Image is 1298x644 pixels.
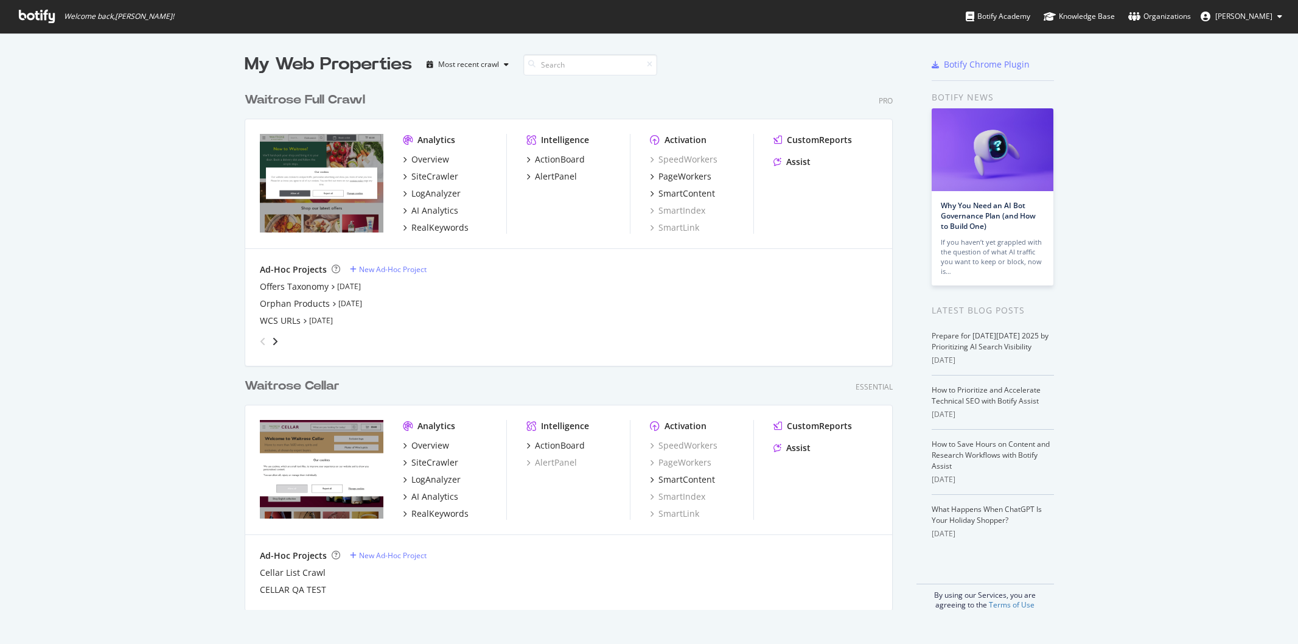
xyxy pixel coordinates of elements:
[526,153,585,166] a: ActionBoard
[260,567,326,579] a: Cellar List Crawl
[245,91,370,109] a: Waitrose Full Crawl
[260,298,330,310] a: Orphan Products
[535,439,585,452] div: ActionBoard
[411,222,469,234] div: RealKeywords
[773,134,852,146] a: CustomReports
[350,264,427,275] a: New Ad-Hoc Project
[932,304,1054,317] div: Latest Blog Posts
[422,55,514,74] button: Most recent crawl
[535,153,585,166] div: ActionBoard
[403,153,449,166] a: Overview
[260,584,326,596] a: CELLAR QA TEST
[932,355,1054,366] div: [DATE]
[773,442,811,454] a: Assist
[1191,7,1292,26] button: [PERSON_NAME]
[1128,10,1191,23] div: Organizations
[773,156,811,168] a: Assist
[260,550,327,562] div: Ad-Hoc Projects
[411,170,458,183] div: SiteCrawler
[1044,10,1115,23] div: Knowledge Base
[526,439,585,452] a: ActionBoard
[245,52,412,77] div: My Web Properties
[932,474,1054,485] div: [DATE]
[658,187,715,200] div: SmartContent
[403,491,458,503] a: AI Analytics
[337,281,361,292] a: [DATE]
[245,377,344,395] a: Waitrose Cellar
[787,420,852,432] div: CustomReports
[403,187,461,200] a: LogAnalyzer
[966,10,1030,23] div: Botify Academy
[403,222,469,234] a: RealKeywords
[411,439,449,452] div: Overview
[411,153,449,166] div: Overview
[650,474,715,486] a: SmartContent
[932,108,1053,191] img: Why You Need an AI Bot Governance Plan (and How to Build One)
[932,91,1054,104] div: Botify news
[650,205,705,217] a: SmartIndex
[403,439,449,452] a: Overview
[773,420,852,432] a: CustomReports
[523,54,657,75] input: Search
[526,170,577,183] a: AlertPanel
[941,200,1036,231] a: Why You Need an AI Bot Governance Plan (and How to Build One)
[650,457,711,469] div: PageWorkers
[932,409,1054,420] div: [DATE]
[403,508,469,520] a: RealKeywords
[650,508,699,520] a: SmartLink
[403,474,461,486] a: LogAnalyzer
[658,170,711,183] div: PageWorkers
[411,187,461,200] div: LogAnalyzer
[403,205,458,217] a: AI Analytics
[535,170,577,183] div: AlertPanel
[309,315,333,326] a: [DATE]
[359,264,427,275] div: New Ad-Hoc Project
[260,315,301,327] a: WCS URLs
[787,134,852,146] div: CustomReports
[658,474,715,486] div: SmartContent
[1215,11,1272,21] span: Magda Rapala
[932,331,1049,352] a: Prepare for [DATE][DATE] 2025 by Prioritizing AI Search Visibility
[350,550,427,561] a: New Ad-Hoc Project
[650,491,705,503] div: SmartIndex
[650,153,717,166] a: SpeedWorkers
[403,457,458,469] a: SiteCrawler
[541,134,589,146] div: Intelligence
[541,420,589,432] div: Intelligence
[255,332,271,351] div: angle-left
[260,134,383,233] img: www.waitrose.com
[260,420,383,519] img: waitrosecellar.com
[786,442,811,454] div: Assist
[856,382,893,392] div: Essential
[932,504,1042,525] a: What Happens When ChatGPT Is Your Holiday Shopper?
[359,550,427,561] div: New Ad-Hoc Project
[650,222,699,234] a: SmartLink
[944,58,1030,71] div: Botify Chrome Plugin
[941,237,1044,276] div: If you haven’t yet grappled with the question of what AI traffic you want to keep or block, now is…
[260,281,329,293] a: Offers Taxonomy
[526,457,577,469] a: AlertPanel
[650,439,717,452] div: SpeedWorkers
[932,439,1050,471] a: How to Save Hours on Content and Research Workflows with Botify Assist
[245,91,365,109] div: Waitrose Full Crawl
[932,385,1041,406] a: How to Prioritize and Accelerate Technical SEO with Botify Assist
[417,420,455,432] div: Analytics
[245,377,340,395] div: Waitrose Cellar
[786,156,811,168] div: Assist
[271,335,279,348] div: angle-right
[665,134,707,146] div: Activation
[932,528,1054,539] div: [DATE]
[879,96,893,106] div: Pro
[650,170,711,183] a: PageWorkers
[411,205,458,217] div: AI Analytics
[411,508,469,520] div: RealKeywords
